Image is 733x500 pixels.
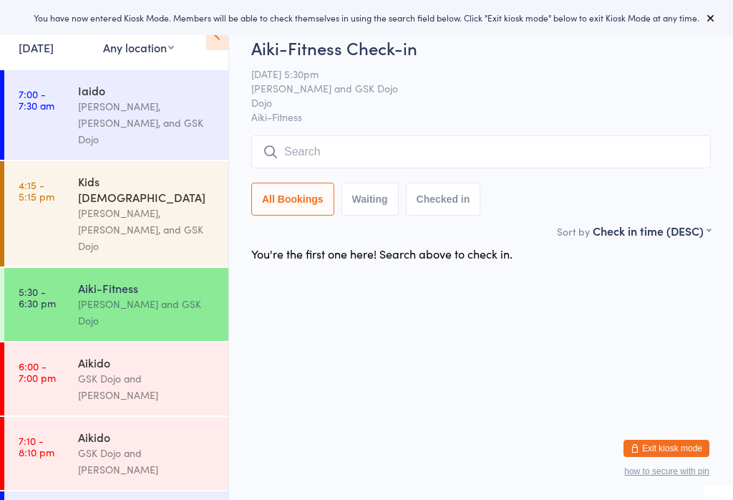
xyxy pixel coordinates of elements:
[19,88,54,111] time: 7:00 - 7:30 am
[19,435,54,458] time: 7:10 - 8:10 pm
[19,286,56,309] time: 5:30 - 6:30 pm
[78,429,216,445] div: Aikido
[251,135,711,168] input: Search
[593,223,711,239] div: Check in time (DESC)
[406,183,481,216] button: Checked in
[19,39,54,55] a: [DATE]
[78,205,216,254] div: [PERSON_NAME], [PERSON_NAME], and GSK Dojo
[251,183,334,216] button: All Bookings
[19,360,56,383] time: 6:00 - 7:00 pm
[251,81,689,95] span: [PERSON_NAME] and GSK Dojo
[251,36,711,59] h2: Aiki-Fitness Check-in
[78,173,216,205] div: Kids [DEMOGRAPHIC_DATA]
[78,445,216,478] div: GSK Dojo and [PERSON_NAME]
[623,440,709,457] button: Exit kiosk mode
[4,268,228,341] a: 5:30 -6:30 pmAiki-Fitness[PERSON_NAME] and GSK Dojo
[4,417,228,490] a: 7:10 -8:10 pmAikidoGSK Dojo and [PERSON_NAME]
[624,466,709,476] button: how to secure with pin
[78,355,216,370] div: Aikido
[19,179,54,202] time: 4:15 - 5:15 pm
[4,342,228,415] a: 6:00 -7:00 pmAikidoGSK Dojo and [PERSON_NAME]
[78,98,216,148] div: [PERSON_NAME], [PERSON_NAME], and GSK Dojo
[251,67,689,81] span: [DATE] 5:30pm
[4,161,228,266] a: 4:15 -5:15 pmKids [DEMOGRAPHIC_DATA][PERSON_NAME], [PERSON_NAME], and GSK Dojo
[78,296,216,329] div: [PERSON_NAME] and GSK Dojo
[23,11,710,24] div: You have now entered Kiosk Mode. Members will be able to check themselves in using the search fie...
[78,280,216,296] div: Aiki-Fitness
[251,110,711,124] span: Aiki-Fitness
[251,95,689,110] span: Dojo
[557,224,590,239] label: Sort by
[341,183,399,216] button: Waiting
[251,246,513,261] div: You're the first one here! Search above to check in.
[78,82,216,98] div: Iaido
[103,39,174,55] div: Any location
[4,70,228,160] a: 7:00 -7:30 amIaido[PERSON_NAME], [PERSON_NAME], and GSK Dojo
[78,370,216,403] div: GSK Dojo and [PERSON_NAME]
